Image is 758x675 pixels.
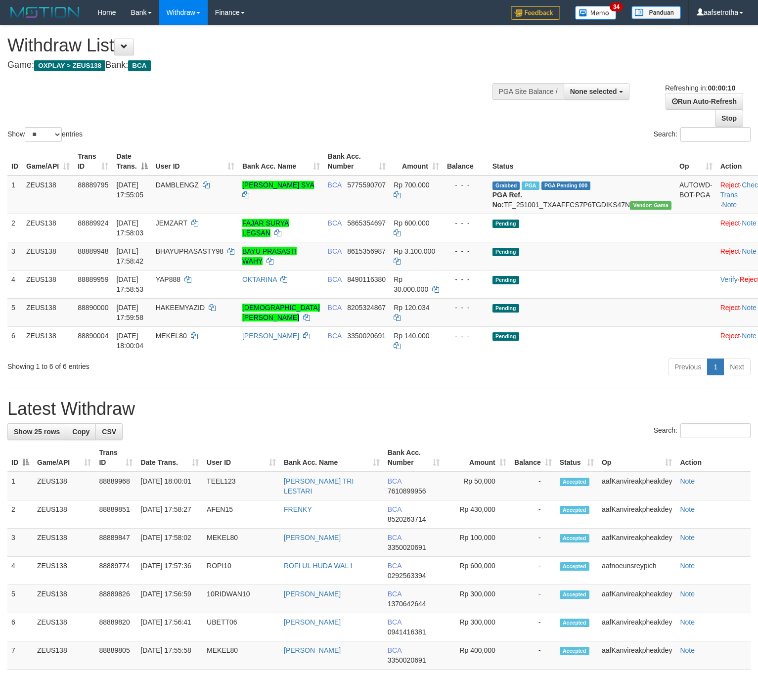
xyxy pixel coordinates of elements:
a: [PERSON_NAME] SYA [242,181,314,189]
a: Reject [720,219,740,227]
a: Reject [720,304,740,312]
th: Balance [443,147,489,176]
td: ZEUS138 [33,472,95,500]
span: Copy 3350020691 to clipboard [347,332,386,340]
td: aafKanvireakpheakdey [598,641,676,670]
a: BAYU PRASASTI WAHY [242,247,297,265]
td: Rp 50,000 [444,472,510,500]
span: 34 [610,2,623,11]
a: Note [742,332,757,340]
span: Accepted [560,647,589,655]
td: [DATE] 17:55:58 [136,641,203,670]
span: Rp 700.000 [394,181,429,189]
td: [DATE] 17:56:59 [136,585,203,613]
span: Rp 120.034 [394,304,429,312]
span: 88890000 [78,304,108,312]
button: None selected [564,83,629,100]
td: aafKanvireakpheakdey [598,472,676,500]
td: aafKanvireakpheakdey [598,500,676,529]
h1: Latest Withdraw [7,399,751,419]
a: Note [680,505,695,513]
span: BCA [128,60,150,71]
td: [DATE] 18:00:01 [136,472,203,500]
span: Accepted [560,506,589,514]
span: BCA [328,304,342,312]
a: Note [742,247,757,255]
th: ID: activate to sort column descending [7,444,33,472]
a: ROFI UL HUDA WAL I [284,562,352,570]
a: Previous [668,359,708,375]
a: Reject [720,332,740,340]
td: UBETT06 [203,613,280,641]
img: Button%20Memo.svg [575,6,617,20]
span: 88889795 [78,181,108,189]
span: Pending [492,332,519,341]
td: 10RIDWAN10 [203,585,280,613]
select: Showentries [25,127,62,142]
td: AFEN15 [203,500,280,529]
td: - [510,585,556,613]
span: Rp 140.000 [394,332,429,340]
span: Rp 30.000.000 [394,275,428,293]
span: Copy 1370642644 to clipboard [388,600,426,608]
div: - - - [447,246,485,256]
div: - - - [447,274,485,284]
a: Note [680,646,695,654]
span: Copy 3350020691 to clipboard [388,656,426,664]
span: Refreshing in: [665,84,735,92]
a: Run Auto-Refresh [666,93,743,110]
td: Rp 100,000 [444,529,510,557]
td: Rp 430,000 [444,500,510,529]
span: OXPLAY > ZEUS138 [34,60,105,71]
span: BCA [388,590,401,598]
span: BCA [388,534,401,541]
th: User ID: activate to sort column ascending [203,444,280,472]
a: Note [742,219,757,227]
td: [DATE] 17:58:02 [136,529,203,557]
td: - [510,529,556,557]
span: Grabbed [492,181,520,190]
th: Status [489,147,675,176]
td: ZEUS138 [33,585,95,613]
a: Note [680,618,695,626]
a: FAJAR SURYA LEGSAN [242,219,289,237]
th: Amount: activate to sort column ascending [390,147,443,176]
td: ZEUS138 [22,214,74,242]
td: ZEUS138 [22,176,74,214]
td: ZEUS138 [22,242,74,270]
a: [PERSON_NAME] TRI LESTARI [284,477,354,495]
span: MEKEL80 [156,332,187,340]
td: AUTOWD-BOT-PGA [675,176,716,214]
a: Note [680,534,695,541]
td: TEEL123 [203,472,280,500]
td: Rp 300,000 [444,585,510,613]
th: Date Trans.: activate to sort column descending [112,147,151,176]
span: Pending [492,304,519,313]
a: Next [723,359,751,375]
td: 7 [7,641,33,670]
div: - - - [447,331,485,341]
a: OKTARINA [242,275,277,283]
td: [DATE] 17:57:36 [136,557,203,585]
span: Vendor URL: https://trx31.1velocity.biz [630,201,671,210]
span: 88889924 [78,219,108,227]
td: MEKEL80 [203,529,280,557]
td: - [510,557,556,585]
span: HAKEEMYAZID [156,304,205,312]
span: Accepted [560,562,589,571]
span: Accepted [560,590,589,599]
a: Note [722,201,737,209]
td: aafKanvireakpheakdey [598,585,676,613]
td: 88889847 [95,529,136,557]
th: Bank Acc. Name: activate to sort column ascending [238,147,324,176]
span: 88890004 [78,332,108,340]
span: [DATE] 17:58:42 [116,247,143,265]
span: Rp 600.000 [394,219,429,227]
td: MEKEL80 [203,641,280,670]
th: Bank Acc. Number: activate to sort column ascending [384,444,444,472]
label: Search: [654,127,751,142]
span: CSV [102,428,116,436]
td: 5 [7,585,33,613]
th: Op: activate to sort column ascending [598,444,676,472]
span: Copy 8520263714 to clipboard [388,515,426,523]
